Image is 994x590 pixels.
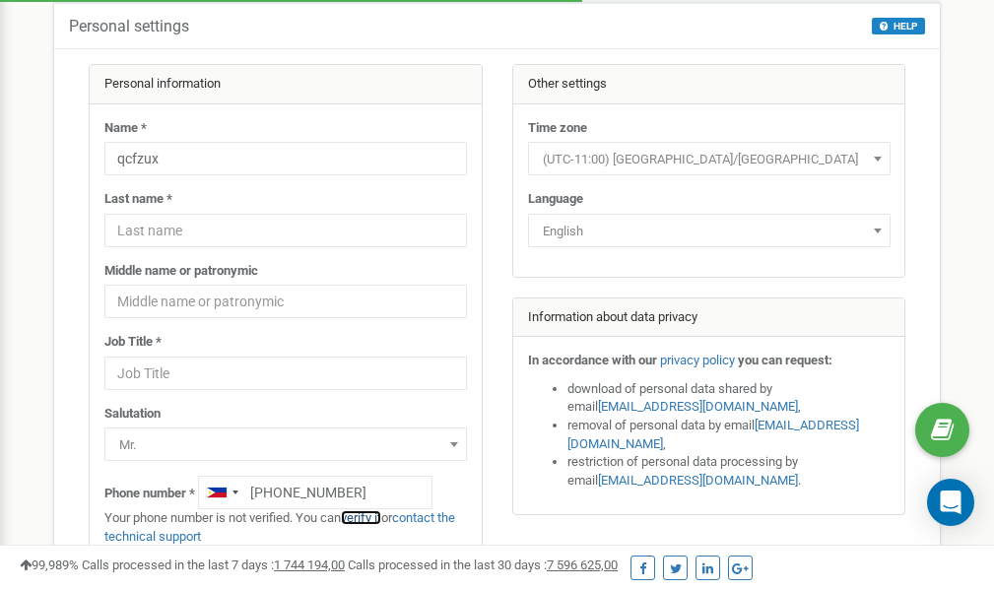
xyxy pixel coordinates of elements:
[82,557,345,572] span: Calls processed in the last 7 days :
[104,285,467,318] input: Middle name or patronymic
[111,431,460,459] span: Mr.
[104,190,172,209] label: Last name *
[341,510,381,525] a: verify it
[104,427,467,461] span: Mr.
[104,357,467,390] input: Job Title
[535,218,884,245] span: English
[528,119,587,138] label: Time zone
[535,146,884,173] span: (UTC-11:00) Pacific/Midway
[547,557,618,572] u: 7 596 625,00
[528,190,583,209] label: Language
[69,18,189,35] h5: Personal settings
[567,380,891,417] li: download of personal data shared by email ,
[104,333,162,352] label: Job Title *
[872,18,925,34] button: HELP
[20,557,79,572] span: 99,989%
[567,453,891,490] li: restriction of personal data processing by email .
[104,214,467,247] input: Last name
[927,479,974,526] div: Open Intercom Messenger
[274,557,345,572] u: 1 744 194,00
[513,298,905,338] div: Information about data privacy
[348,557,618,572] span: Calls processed in the last 30 days :
[104,405,161,424] label: Salutation
[104,509,467,546] p: Your phone number is not verified. You can or
[104,262,258,281] label: Middle name or patronymic
[528,214,891,247] span: English
[567,418,859,451] a: [EMAIL_ADDRESS][DOMAIN_NAME]
[598,399,798,414] a: [EMAIL_ADDRESS][DOMAIN_NAME]
[660,353,735,367] a: privacy policy
[528,353,657,367] strong: In accordance with our
[104,510,455,544] a: contact the technical support
[199,477,244,508] div: Telephone country code
[104,485,195,503] label: Phone number *
[104,142,467,175] input: Name
[528,142,891,175] span: (UTC-11:00) Pacific/Midway
[738,353,832,367] strong: you can request:
[90,65,482,104] div: Personal information
[567,417,891,453] li: removal of personal data by email ,
[104,119,147,138] label: Name *
[513,65,905,104] div: Other settings
[198,476,432,509] input: +1-800-555-55-55
[598,473,798,488] a: [EMAIL_ADDRESS][DOMAIN_NAME]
